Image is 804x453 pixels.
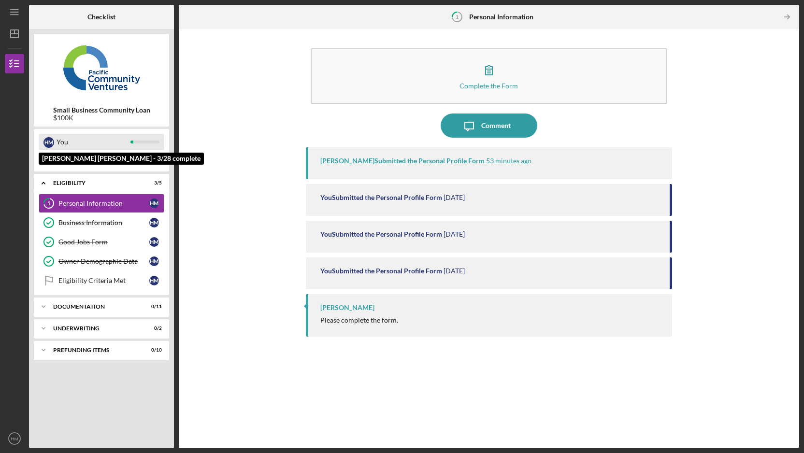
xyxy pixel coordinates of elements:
[444,230,465,238] time: 2025-08-11 01:23
[149,237,159,247] div: H M
[486,157,531,165] time: 2025-08-14 16:47
[47,200,50,207] tspan: 1
[39,232,164,252] a: Good Jobs FormHM
[144,326,162,331] div: 0 / 2
[149,276,159,285] div: H M
[34,39,169,97] img: Product logo
[320,194,442,201] div: You Submitted the Personal Profile Form
[39,213,164,232] a: Business InformationHM
[58,257,149,265] div: Owner Demographic Data
[149,218,159,227] div: H M
[320,316,398,324] div: Please complete the form.
[43,154,54,164] div: J M
[444,194,465,201] time: 2025-08-11 03:22
[58,199,149,207] div: Personal Information
[57,134,130,150] div: You
[441,113,537,138] button: Comment
[53,106,150,114] b: Small Business Community Loan
[456,14,459,20] tspan: 1
[39,252,164,271] a: Owner Demographic DataHM
[469,13,533,21] b: Personal Information
[53,347,138,353] div: Prefunding Items
[320,304,374,311] div: [PERSON_NAME]
[58,219,149,226] div: Business Information
[311,48,667,104] button: Complete the Form
[149,256,159,266] div: H M
[5,429,24,448] button: HM
[144,347,162,353] div: 0 / 10
[39,194,164,213] a: 1Personal InformationHM
[87,13,115,21] b: Checklist
[149,198,159,208] div: H M
[57,150,130,167] div: [PERSON_NAME]
[144,180,162,186] div: 3 / 5
[481,113,511,138] div: Comment
[444,267,465,275] time: 2025-08-11 00:48
[459,82,518,89] div: Complete the Form
[58,238,149,246] div: Good Jobs Form
[320,230,442,238] div: You Submitted the Personal Profile Form
[39,271,164,290] a: Eligibility Criteria MetHM
[43,137,54,148] div: H M
[320,157,485,165] div: [PERSON_NAME] Submitted the Personal Profile Form
[53,180,138,186] div: Eligibility
[58,277,149,284] div: Eligibility Criteria Met
[53,304,138,310] div: Documentation
[53,114,150,122] div: $100K
[320,267,442,275] div: You Submitted the Personal Profile Form
[144,304,162,310] div: 0 / 11
[53,326,138,331] div: Underwriting
[11,436,18,441] text: HM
